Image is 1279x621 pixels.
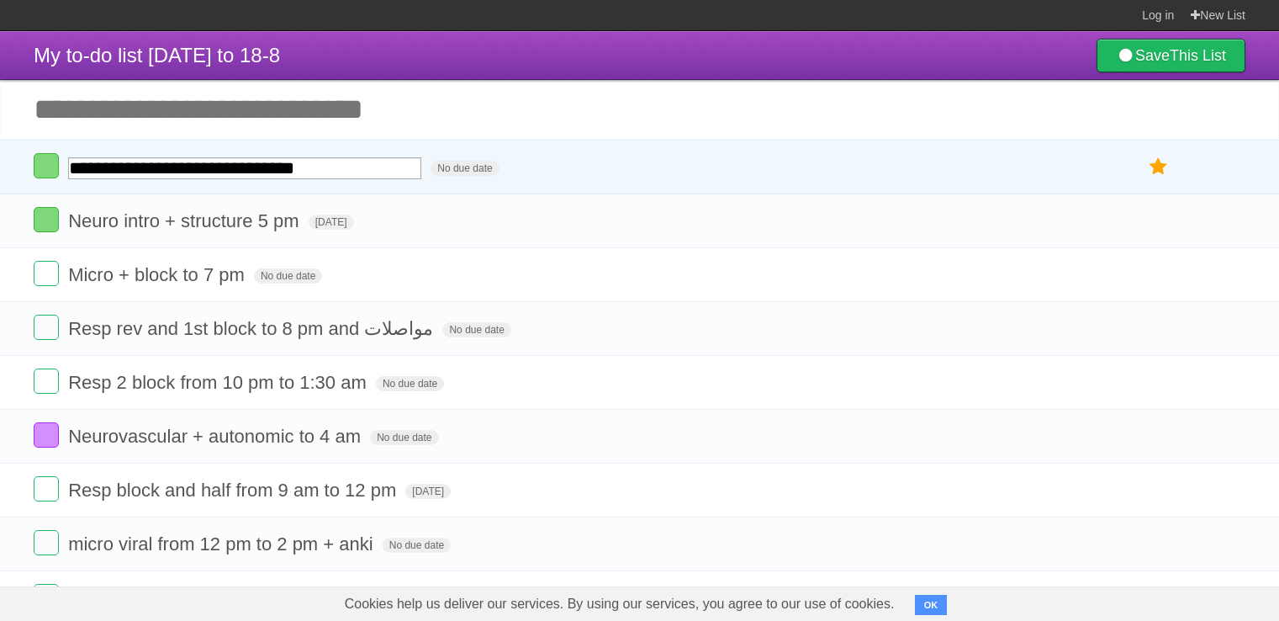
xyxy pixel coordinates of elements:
span: Neurovascular + autonomic to 4 am [68,426,365,447]
span: My to-do list [DATE] to 18-8 [34,44,280,66]
label: Done [34,422,59,448]
label: Done [34,476,59,502]
span: Neuro intro + structure 5 pm [68,210,304,231]
span: Micro + block to 7 pm [68,264,249,285]
span: micro viral from 12 pm to 2 pm + anki [68,533,378,555]
span: [DATE] [309,215,354,230]
a: SaveThis List [1097,39,1245,72]
label: Done [34,584,59,609]
span: No due date [431,161,499,176]
span: Resp rev and 1st block to 8 pm and مواصلات [68,318,437,339]
label: Done [34,261,59,286]
label: Done [34,369,59,394]
span: Resp 2 block from 10 pm to 1:30 am [68,372,371,393]
span: Cookies help us deliver our services. By using our services, you agree to our use of cookies. [328,587,912,621]
label: Done [34,153,59,178]
label: Done [34,207,59,232]
span: No due date [442,322,510,337]
span: [DATE] [405,484,451,499]
label: Done [34,530,59,555]
span: No due date [254,268,322,284]
label: Done [34,315,59,340]
span: No due date [376,376,444,391]
b: This List [1170,47,1226,64]
span: Resp block and half from 9 am to 12 pm [68,480,400,501]
label: Star task [1143,153,1175,181]
button: OK [915,595,948,615]
span: No due date [370,430,438,445]
span: No due date [383,538,451,553]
